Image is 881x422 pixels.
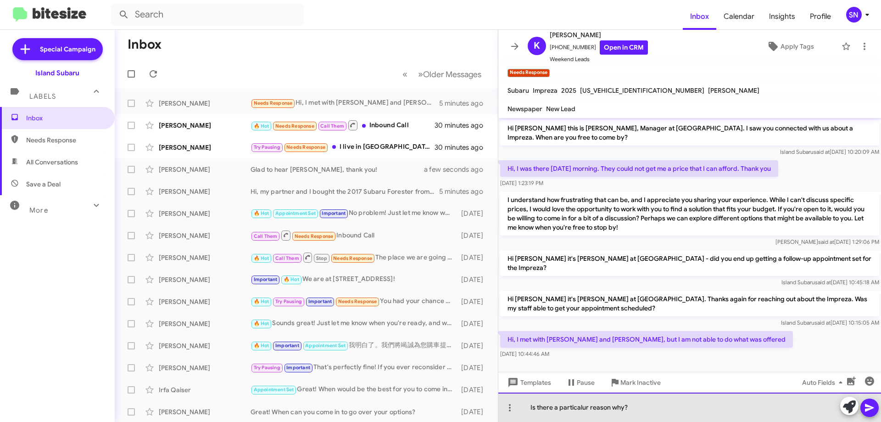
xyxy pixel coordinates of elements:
[251,274,457,285] div: We are at [STREET_ADDRESS]!
[775,238,879,245] span: [PERSON_NAME] [DATE] 1:29:06 PM
[498,374,558,391] button: Templates
[762,3,803,30] a: Insights
[500,120,879,146] p: Hi [PERSON_NAME] this is [PERSON_NAME], Manager at [GEOGRAPHIC_DATA]. I saw you connected with us...
[580,86,704,95] span: [US_VEHICLE_IDENTIFICATION_NUMBER]
[35,68,79,78] div: Island Subaru
[457,407,491,416] div: [DATE]
[159,319,251,328] div: [PERSON_NAME]
[507,86,529,95] span: Subaru
[159,209,251,218] div: [PERSON_NAME]
[254,210,269,216] span: 🔥 Hot
[254,298,269,304] span: 🔥 Hot
[457,297,491,306] div: [DATE]
[159,231,251,240] div: [PERSON_NAME]
[254,343,269,349] span: 🔥 Hot
[781,279,879,286] span: Island Subaru [DATE] 10:45:18 AM
[500,291,879,316] p: Hi [PERSON_NAME] it's [PERSON_NAME] at [GEOGRAPHIC_DATA]. Thanks again for reaching out about the...
[457,341,491,350] div: [DATE]
[534,39,540,53] span: K
[159,253,251,262] div: [PERSON_NAME]
[251,340,457,351] div: 我明白了。我們將竭誠為您購車提供協助。如有任何疑問，請隨時與我們聯繫
[251,208,457,219] div: No problem! Just let me know when you're ready to reschedule. Looking forward to hearing from you!
[251,407,457,416] div: Great! When can you come in to go over your options?
[251,230,457,241] div: Inbound Call
[159,99,251,108] div: [PERSON_NAME]
[507,69,550,77] small: Needs Response
[397,65,413,84] button: Previous
[26,113,104,123] span: Inbox
[275,210,316,216] span: Appointment Set
[159,363,251,372] div: [PERSON_NAME]
[251,142,435,152] div: I live in [GEOGRAPHIC_DATA] so am going there first thank you for getting back to me
[251,119,435,131] div: Inbound Call
[457,385,491,394] div: [DATE]
[286,144,325,150] span: Needs Response
[533,86,558,95] span: Impreza
[254,387,294,393] span: Appointment Set
[254,100,293,106] span: Needs Response
[435,143,491,152] div: 30 minutes ago
[316,255,327,261] span: Stop
[305,343,346,349] span: Appointment Set
[795,374,853,391] button: Auto Fields
[159,407,251,416] div: [PERSON_NAME]
[26,180,61,189] span: Save a Deal
[814,319,831,326] span: said at
[439,187,491,196] div: 5 minutes ago
[846,7,862,23] div: SN
[815,279,831,286] span: said at
[159,143,251,152] div: [PERSON_NAME]
[457,253,491,262] div: [DATE]
[550,29,648,40] span: [PERSON_NAME]
[254,276,278,282] span: Important
[500,350,549,357] span: [DATE] 10:44:46 AM
[838,7,871,23] button: SN
[716,3,762,30] a: Calendar
[507,105,542,113] span: Newspaper
[251,384,457,395] div: Great! When would be the best for you to come in for your appraisal?
[457,231,491,240] div: [DATE]
[29,92,56,101] span: Labels
[159,165,251,174] div: [PERSON_NAME]
[128,37,162,52] h1: Inbox
[683,3,716,30] a: Inbox
[254,321,269,326] span: 🔥 Hot
[423,69,481,79] span: Older Messages
[333,255,372,261] span: Needs Response
[457,319,491,328] div: [DATE]
[275,298,302,304] span: Try Pausing
[781,38,814,55] span: Apply Tags
[286,365,310,371] span: Important
[561,86,576,95] span: 2025
[251,296,457,307] div: You had your chance and lost it
[620,374,661,391] span: Mark Inactive
[500,180,543,186] span: [DATE] 1:23:19 PM
[550,40,648,55] span: [PHONE_NUMBER]
[802,374,846,391] span: Auto Fields
[308,298,332,304] span: Important
[500,331,793,348] p: Hi, I met with [PERSON_NAME] and [PERSON_NAME], but I am not able to do what was offered
[435,121,491,130] div: 30 minutes ago
[602,374,668,391] button: Mark Inactive
[40,45,95,54] span: Special Campaign
[498,393,881,422] div: Is there a particalur reason why?
[338,298,377,304] span: Needs Response
[251,318,457,329] div: Sounds great! Just let me know when you're ready, and we'll set up your appointment. Looking forw...
[254,255,269,261] span: 🔥 Hot
[500,250,879,276] p: Hi [PERSON_NAME] it's [PERSON_NAME] at [GEOGRAPHIC_DATA] - did you end up getting a follow-up app...
[254,233,278,239] span: Call Them
[803,3,838,30] a: Profile
[780,148,879,155] span: Island Subaru [DATE] 10:20:09 AM
[457,275,491,284] div: [DATE]
[577,374,595,391] span: Pause
[558,374,602,391] button: Pause
[418,68,423,80] span: »
[818,238,834,245] span: said at
[159,385,251,394] div: Irfa Qaiser
[500,160,778,177] p: Hi, I was there [DATE] morning. They could not get me a price that I can afford. Thank you
[781,319,879,326] span: Island Subaru [DATE] 10:15:05 AM
[397,65,487,84] nav: Page navigation example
